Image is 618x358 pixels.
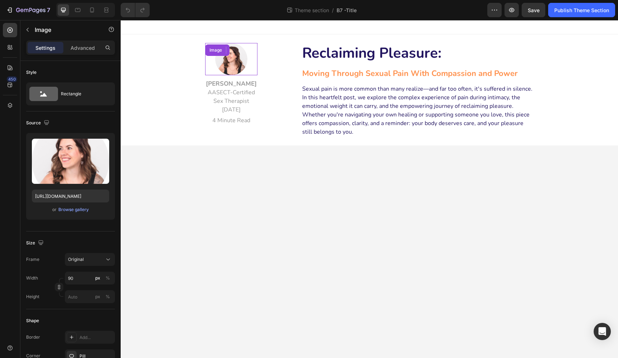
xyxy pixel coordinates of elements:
label: Frame [26,256,39,263]
span: / [332,6,334,14]
span: Save [528,7,540,13]
div: Publish Theme Section [554,6,609,14]
div: Shape [26,318,39,324]
button: px [103,292,112,301]
p: Settings [35,44,55,52]
strong: Moving Through Sexual Pain With Compassion and Power [182,48,397,59]
input: px% [65,272,115,285]
div: Border [26,334,40,340]
button: Publish Theme Section [548,3,615,17]
p: Advanced [71,44,95,52]
div: px [95,293,100,300]
span: or [52,205,57,214]
div: px [95,275,100,281]
div: Rectangle [61,86,105,102]
button: Original [65,253,115,266]
div: Size [26,238,45,248]
span: B7 -Title [337,6,357,14]
div: Source [26,118,51,128]
iframe: Design area [121,20,618,358]
button: 7 [3,3,53,17]
div: 450 [7,76,17,82]
button: % [93,274,102,282]
p: Image [35,25,96,34]
span: Original [68,256,84,263]
input: https://example.com/image.jpg [32,190,109,202]
div: % [106,275,110,281]
label: Height [26,293,39,300]
div: Style [26,69,37,76]
div: % [106,293,110,300]
span: Theme section [293,6,330,14]
img: preview-image [32,139,109,184]
input: px% [65,290,115,303]
div: Add... [79,334,113,341]
span: Sexual pain is more common than many realize—and far too often, it's suffered in silence. In this... [182,65,412,116]
button: Browse gallery [58,206,89,213]
p: 7 [47,6,50,14]
button: % [93,292,102,301]
strong: Reclaiming Pleasure: [182,23,321,43]
button: px [103,274,112,282]
button: Save [522,3,545,17]
label: Width [26,275,38,281]
div: Undo/Redo [121,3,150,17]
div: Open Intercom Messenger [594,323,611,340]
